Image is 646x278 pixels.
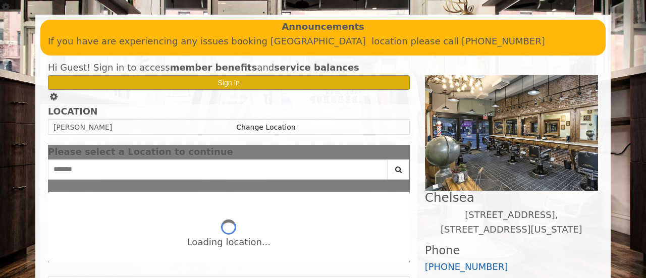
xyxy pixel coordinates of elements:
a: Change Location [236,123,295,131]
h2: Chelsea [425,191,598,204]
button: close dialog [395,149,410,155]
div: Center Select [48,159,410,185]
p: If you have are experiencing any issues booking [GEOGRAPHIC_DATA] location please call [PHONE_NUM... [48,34,598,49]
input: Search Center [48,159,388,180]
button: Sign In [48,75,410,90]
b: service balances [274,62,359,73]
span: Please select a Location to continue [48,146,233,157]
i: Search button [393,166,404,173]
p: [STREET_ADDRESS],[STREET_ADDRESS][US_STATE] [425,208,598,237]
div: Loading location... [187,235,271,250]
a: [PHONE_NUMBER] [425,261,508,272]
b: member benefits [170,62,257,73]
h3: Phone [425,244,598,257]
b: LOCATION [48,106,97,117]
span: [PERSON_NAME] [53,123,112,131]
div: Hi Guest! Sign in to access and [48,61,410,75]
b: Announcements [282,20,364,34]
